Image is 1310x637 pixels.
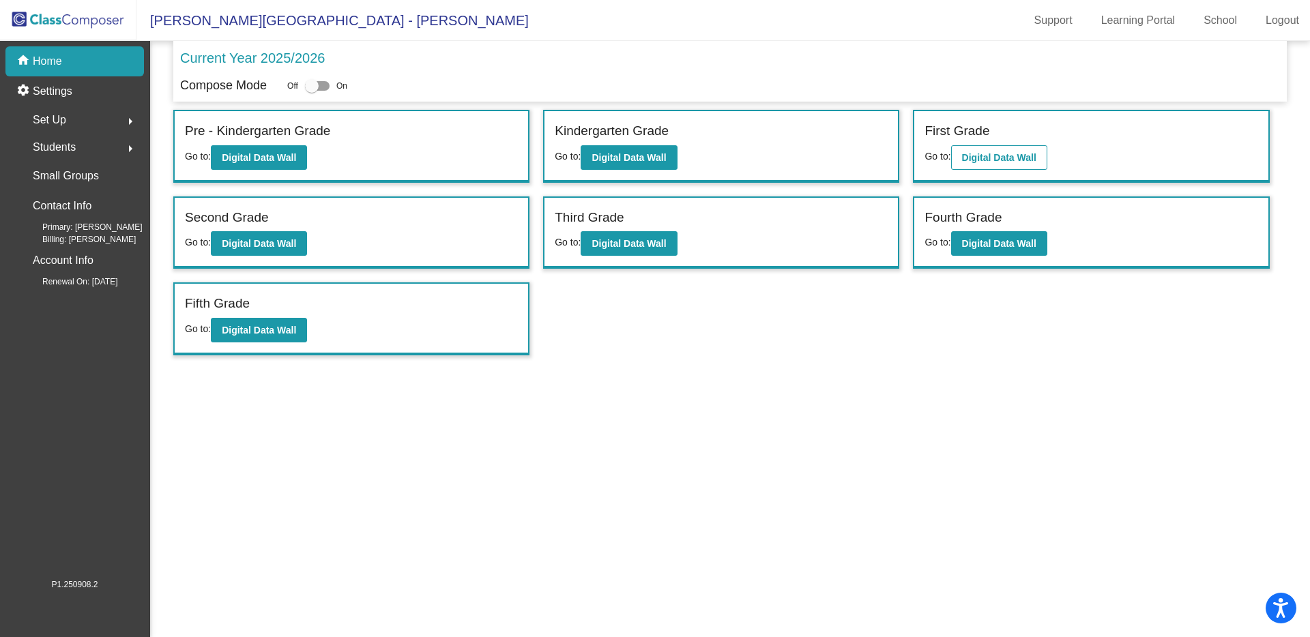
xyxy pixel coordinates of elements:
[33,110,66,130] span: Set Up
[185,151,211,162] span: Go to:
[1090,10,1187,31] a: Learning Portal
[180,76,267,95] p: Compose Mode
[33,166,99,186] p: Small Groups
[222,238,296,249] b: Digital Data Wall
[185,121,330,141] label: Pre - Kindergarten Grade
[185,237,211,248] span: Go to:
[951,231,1047,256] button: Digital Data Wall
[211,318,307,342] button: Digital Data Wall
[33,138,76,157] span: Students
[185,208,269,228] label: Second Grade
[1193,10,1248,31] a: School
[581,231,677,256] button: Digital Data Wall
[592,152,666,163] b: Digital Data Wall
[1023,10,1083,31] a: Support
[20,276,117,288] span: Renewal On: [DATE]
[287,80,298,92] span: Off
[20,221,143,233] span: Primary: [PERSON_NAME]
[122,113,139,130] mat-icon: arrow_right
[122,140,139,157] mat-icon: arrow_right
[211,231,307,256] button: Digital Data Wall
[1255,10,1310,31] a: Logout
[185,294,250,314] label: Fifth Grade
[555,237,581,248] span: Go to:
[33,53,62,70] p: Home
[222,325,296,336] b: Digital Data Wall
[925,208,1002,228] label: Fourth Grade
[222,152,296,163] b: Digital Data Wall
[185,323,211,334] span: Go to:
[581,145,677,170] button: Digital Data Wall
[180,48,325,68] p: Current Year 2025/2026
[962,152,1036,163] b: Digital Data Wall
[16,53,33,70] mat-icon: home
[555,208,624,228] label: Third Grade
[336,80,347,92] span: On
[592,238,666,249] b: Digital Data Wall
[211,145,307,170] button: Digital Data Wall
[555,121,669,141] label: Kindergarten Grade
[951,145,1047,170] button: Digital Data Wall
[962,238,1036,249] b: Digital Data Wall
[16,83,33,100] mat-icon: settings
[925,151,950,162] span: Go to:
[925,237,950,248] span: Go to:
[555,151,581,162] span: Go to:
[136,10,529,31] span: [PERSON_NAME][GEOGRAPHIC_DATA] - [PERSON_NAME]
[20,233,136,246] span: Billing: [PERSON_NAME]
[33,83,72,100] p: Settings
[925,121,989,141] label: First Grade
[33,196,91,216] p: Contact Info
[33,251,93,270] p: Account Info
